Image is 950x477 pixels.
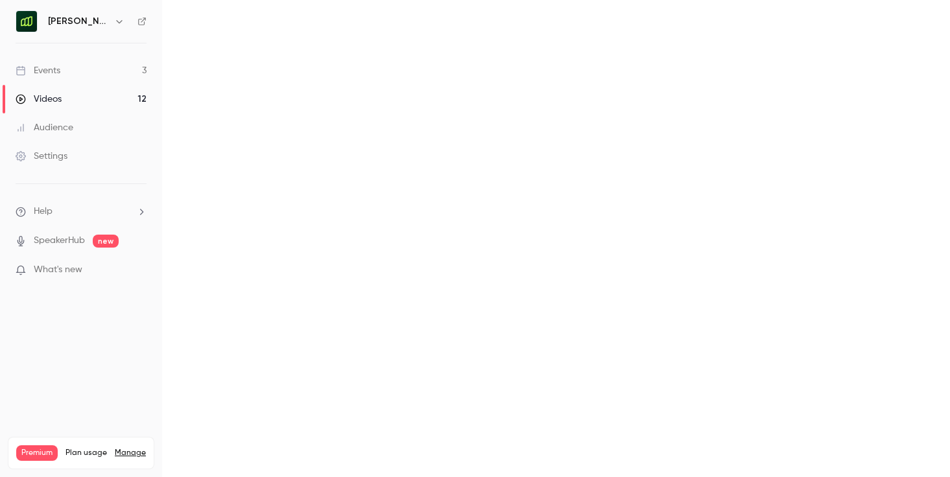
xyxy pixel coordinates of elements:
span: Plan usage [65,448,107,458]
a: SpeakerHub [34,234,85,248]
div: Events [16,64,60,77]
span: What's new [34,263,82,277]
span: Help [34,205,53,218]
div: Settings [16,150,67,163]
span: new [93,235,119,248]
h6: [PERSON_NAME] [GEOGRAPHIC_DATA] [48,15,109,28]
iframe: Noticeable Trigger [131,264,147,276]
div: Videos [16,93,62,106]
div: Audience [16,121,73,134]
span: Premium [16,445,58,461]
img: Moss Deutschland [16,11,37,32]
li: help-dropdown-opener [16,205,147,218]
a: Manage [115,448,146,458]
